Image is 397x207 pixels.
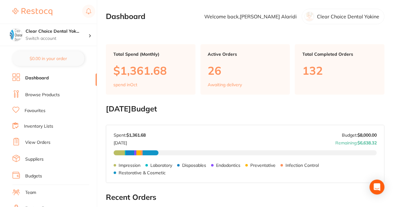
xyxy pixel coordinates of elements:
[150,163,172,168] p: Laboratory
[25,156,44,162] a: Suppliers
[317,14,379,19] p: Clear Choice Dental Yokine
[113,82,137,87] p: spend in Oct
[114,138,146,145] p: [DATE]
[182,163,206,168] p: Disposables
[208,64,283,77] p: 26
[25,190,36,196] a: Team
[357,132,377,138] strong: $8,000.00
[113,64,188,77] p: $1,361.68
[126,132,146,138] strong: $1,361.68
[295,44,385,95] a: Total Completed Orders132
[250,163,276,168] p: Preventative
[25,173,42,179] a: Budgets
[106,105,385,113] h2: [DATE] Budget
[216,163,240,168] p: Endodontics
[106,193,385,202] h2: Recent Orders
[357,140,377,146] strong: $6,638.32
[208,52,283,57] p: Active Orders
[25,139,50,146] a: View Orders
[119,170,166,175] p: Restorative & Cosmetic
[208,82,242,87] p: Awaiting delivery
[106,44,196,95] a: Total Spend (Monthly)$1,361.68spend inOct
[25,108,45,114] a: Favourites
[302,52,377,57] p: Total Completed Orders
[302,64,377,77] p: 132
[204,14,297,19] p: Welcome back, [PERSON_NAME] Alaridi
[335,138,377,145] p: Remaining:
[201,44,290,95] a: Active Orders26Awaiting delivery
[12,5,52,19] a: Restocq Logo
[10,29,22,41] img: Clear Choice Dental Yokine
[12,8,52,16] img: Restocq Logo
[119,163,140,168] p: Impression
[12,51,84,66] button: $0.00 in your order
[286,163,319,168] p: Infection Control
[370,180,385,195] div: Open Intercom Messenger
[113,52,188,57] p: Total Spend (Monthly)
[26,35,88,42] p: Switch account
[25,92,60,98] a: Browse Products
[26,28,88,35] h4: Clear Choice Dental Yokine
[342,133,377,138] p: Budget:
[114,133,146,138] p: Spent:
[25,75,49,81] a: Dashboard
[24,123,53,129] a: Inventory Lists
[106,12,145,21] h2: Dashboard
